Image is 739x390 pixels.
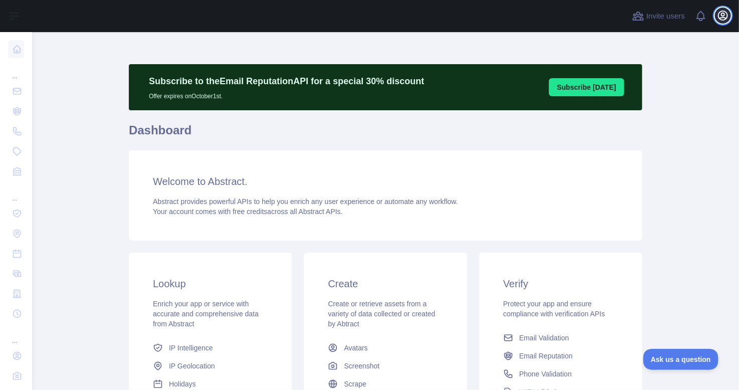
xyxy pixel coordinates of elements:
span: Invite users [646,11,685,22]
a: IP Geolocation [149,357,272,375]
h3: Create [328,277,443,291]
span: Screenshot [344,361,380,371]
span: Create or retrieve assets from a variety of data collected or created by Abtract [328,300,435,328]
a: Screenshot [324,357,447,375]
a: Avatars [324,339,447,357]
div: ... [8,60,24,80]
span: Avatars [344,343,367,353]
a: Email Validation [499,329,622,347]
span: Abstract provides powerful APIs to help you enrich any user experience or automate any workflow. [153,198,458,206]
span: Holidays [169,379,196,389]
a: Email Reputation [499,347,622,365]
button: Subscribe [DATE] [549,78,624,96]
span: Your account comes with across all Abstract APIs. [153,208,342,216]
p: Subscribe to the Email Reputation API for a special 30 % discount [149,74,424,88]
span: Enrich your app or service with accurate and comprehensive data from Abstract [153,300,259,328]
h1: Dashboard [129,122,642,146]
div: ... [8,325,24,345]
p: Offer expires on October 1st. [149,88,424,100]
span: Email Reputation [519,351,573,361]
h3: Verify [503,277,618,291]
a: IP Intelligence [149,339,272,357]
button: Invite users [630,8,687,24]
span: Phone Validation [519,369,572,379]
div: ... [8,182,24,203]
span: Scrape [344,379,366,389]
iframe: Toggle Customer Support [643,349,719,370]
h3: Welcome to Abstract. [153,174,618,188]
span: IP Geolocation [169,361,215,371]
h3: Lookup [153,277,268,291]
span: IP Intelligence [169,343,213,353]
span: Protect your app and ensure compliance with verification APIs [503,300,605,318]
span: Email Validation [519,333,569,343]
span: free credits [233,208,267,216]
a: Phone Validation [499,365,622,383]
